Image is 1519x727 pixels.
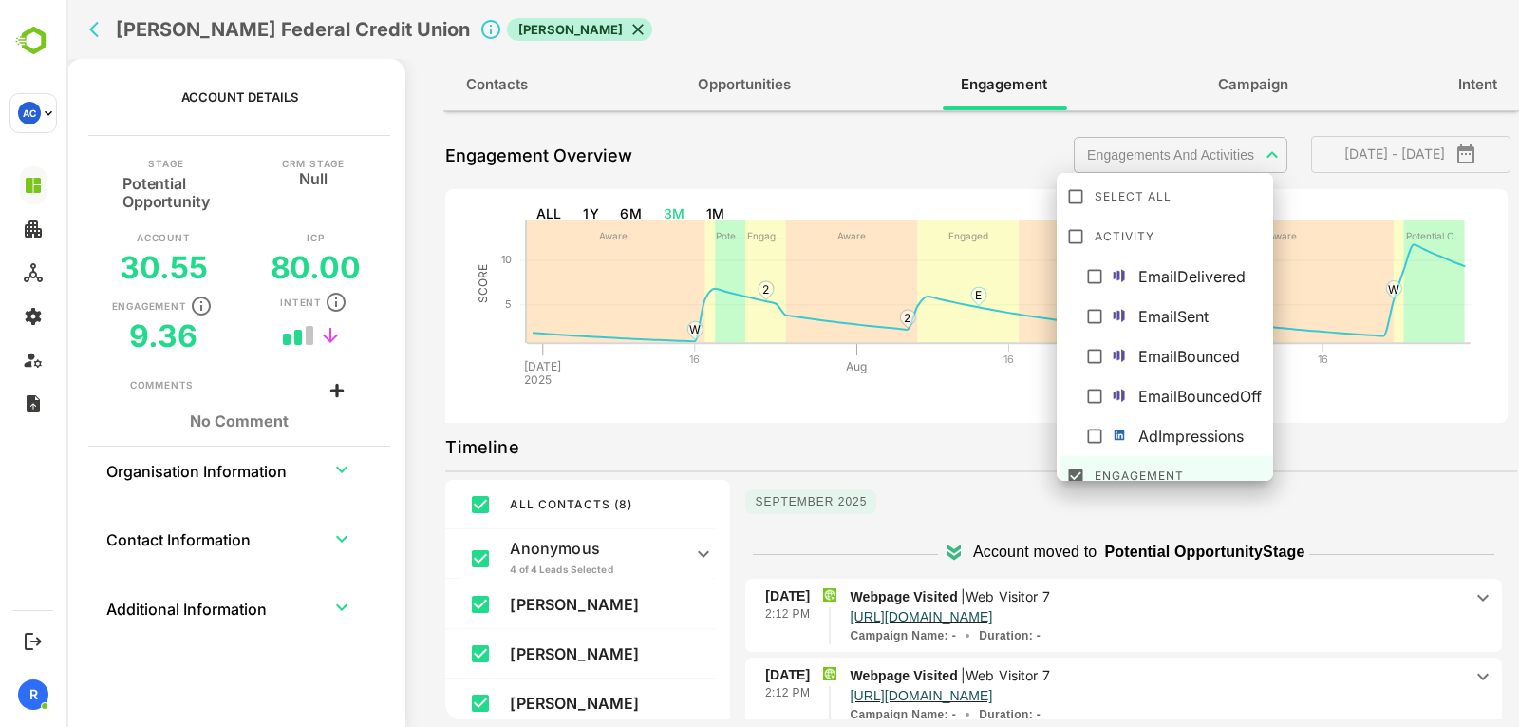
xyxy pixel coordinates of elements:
img: marketo.png [1045,388,1060,403]
img: BambooboxLogoMark.f1c84d78b4c51b1a7b5f700c9845e183.svg [9,23,58,59]
div: Engagement [1028,458,1206,488]
div: EmailBounced [1072,345,1202,368]
div: EmailDelivered [1072,265,1202,288]
div: EmailBouncedOff [1072,385,1202,408]
img: linkedin.png [1045,428,1060,443]
div: Select All [1028,179,1206,209]
img: marketo.png [1045,268,1060,283]
button: Logout [20,628,46,654]
div: AC [18,102,41,124]
div: AdImpressions [1072,425,1202,448]
img: marketo.png [1045,308,1060,323]
img: marketo.png [1045,348,1060,363]
div: Activity [1028,219,1206,249]
div: R [18,679,48,710]
div: EmailSent [1072,305,1202,328]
